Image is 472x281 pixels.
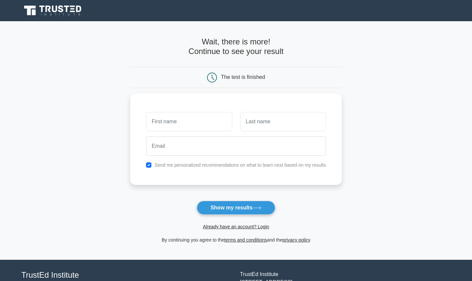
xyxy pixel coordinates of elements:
[146,137,326,156] input: Email
[283,237,310,243] a: privacy policy
[203,224,269,229] a: Already have an account? Login
[154,162,326,168] label: Send me personalized recommendations on what to learn next based on my results
[240,112,326,131] input: Last name
[22,270,232,280] h4: TrustEd Institute
[130,37,342,56] h4: Wait, there is more! Continue to see your result
[146,112,232,131] input: First name
[197,201,275,215] button: Show my results
[224,237,267,243] a: terms and conditions
[126,236,346,244] div: By continuing you agree to the and the
[221,74,265,80] div: The test is finished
